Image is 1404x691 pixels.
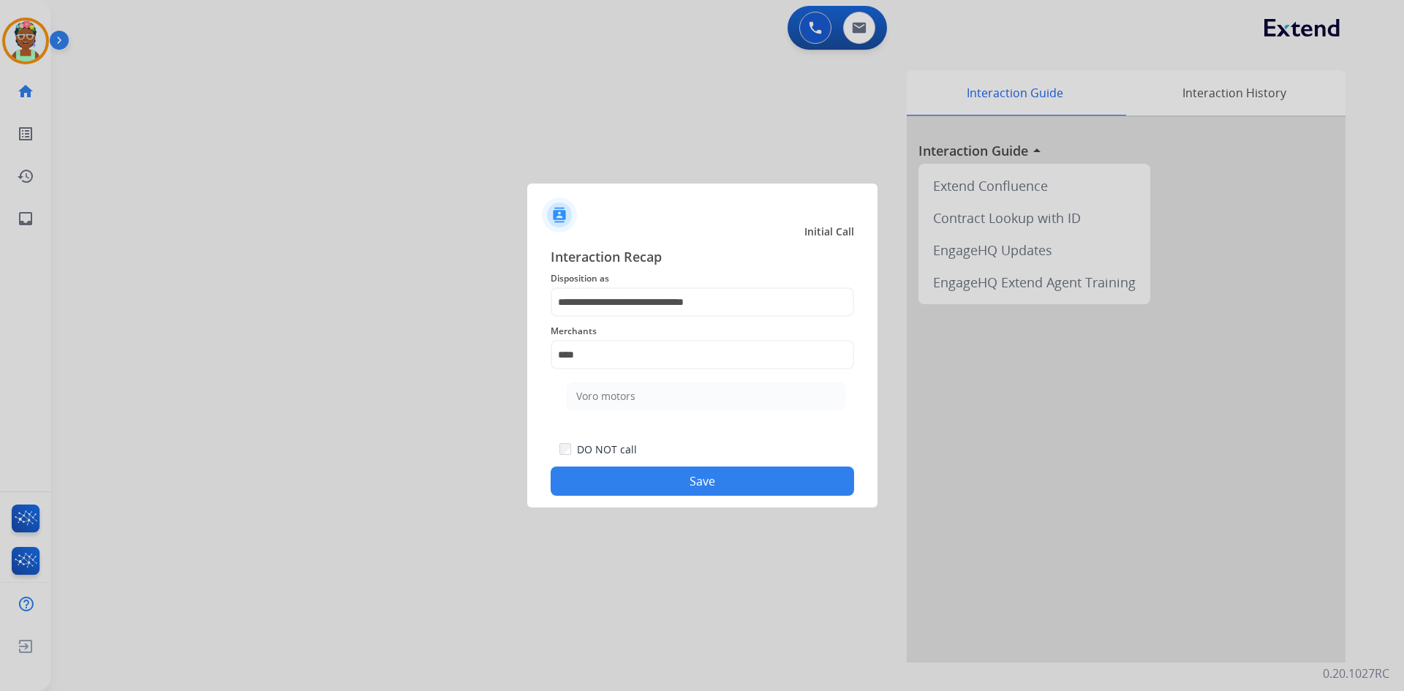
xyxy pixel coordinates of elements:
[551,322,854,340] span: Merchants
[804,224,854,239] span: Initial Call
[542,197,577,233] img: contactIcon
[551,246,854,270] span: Interaction Recap
[576,389,635,404] div: Voro motors
[551,270,854,287] span: Disposition as
[1323,665,1389,682] p: 0.20.1027RC
[551,467,854,496] button: Save
[577,442,637,457] label: DO NOT call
